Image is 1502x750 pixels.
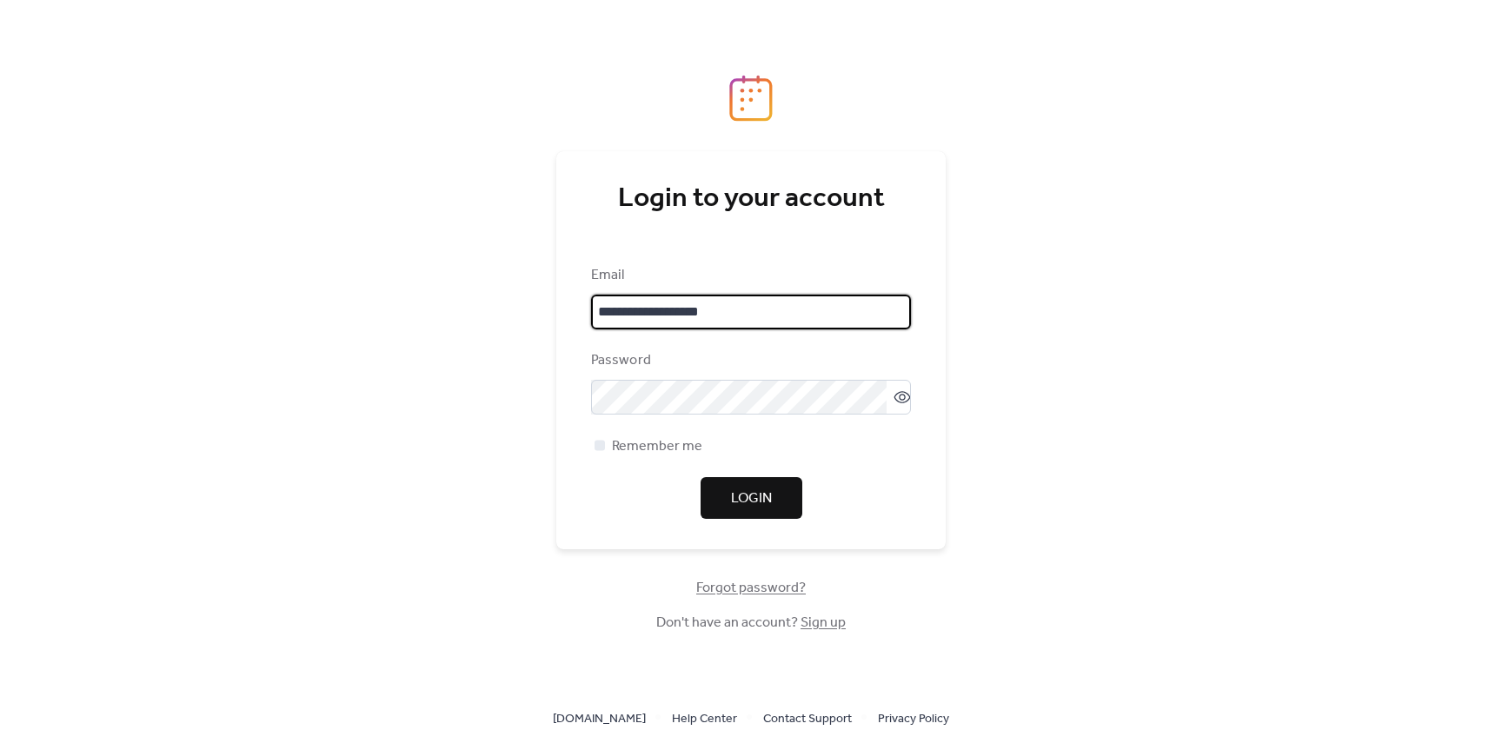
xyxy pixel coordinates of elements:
a: Contact Support [763,707,852,729]
a: Sign up [801,609,846,636]
a: Privacy Policy [878,707,949,729]
span: Forgot password? [696,578,806,599]
span: Don't have an account? [656,613,846,634]
span: Privacy Policy [878,709,949,730]
span: [DOMAIN_NAME] [553,709,646,730]
span: Contact Support [763,709,852,730]
div: Email [591,265,907,286]
button: Login [701,477,802,519]
img: logo [729,75,773,122]
a: Help Center [672,707,737,729]
a: Forgot password? [696,583,806,593]
span: Login [731,488,772,509]
span: Remember me [612,436,702,457]
a: [DOMAIN_NAME] [553,707,646,729]
span: Help Center [672,709,737,730]
div: Login to your account [591,182,911,216]
div: Password [591,350,907,371]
